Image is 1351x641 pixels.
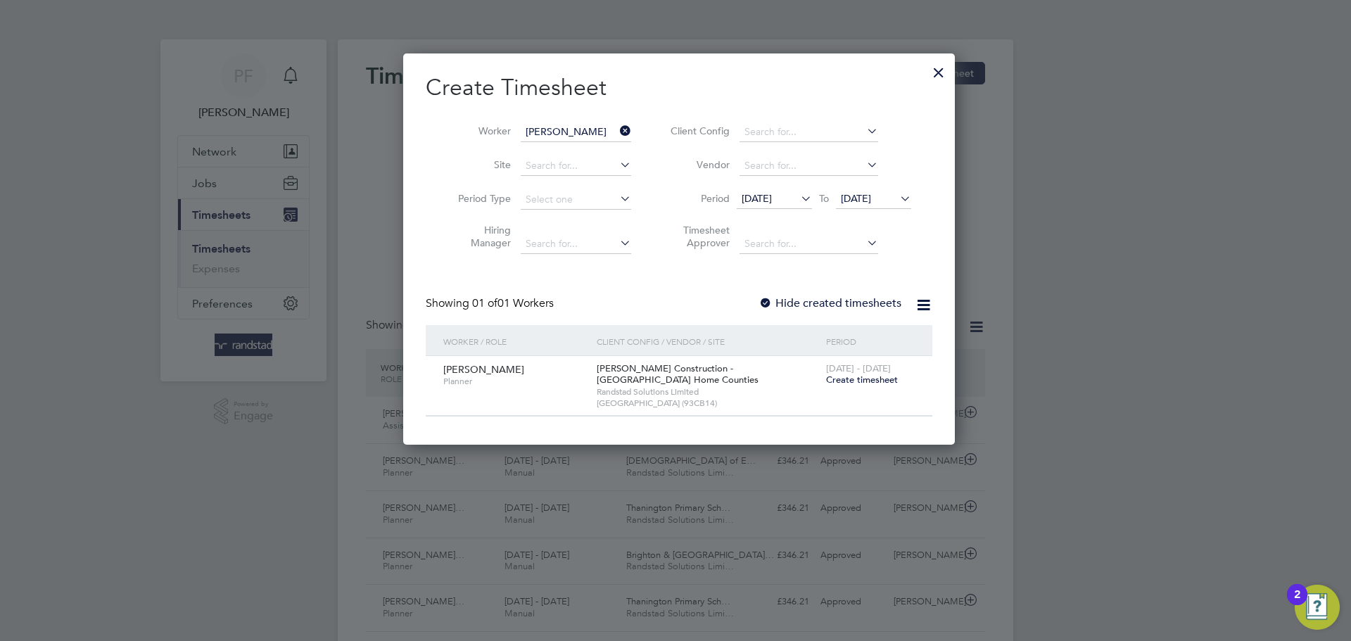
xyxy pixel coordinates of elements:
[815,189,833,208] span: To
[521,156,631,176] input: Search for...
[448,192,511,205] label: Period Type
[740,156,878,176] input: Search for...
[666,125,730,137] label: Client Config
[1294,595,1300,613] div: 2
[426,73,932,103] h2: Create Timesheet
[740,234,878,254] input: Search for...
[597,386,819,398] span: Randstad Solutions Limited
[443,363,524,376] span: [PERSON_NAME]
[742,192,772,205] span: [DATE]
[826,374,898,386] span: Create timesheet
[521,122,631,142] input: Search for...
[448,224,511,249] label: Hiring Manager
[759,296,901,310] label: Hide created timesheets
[841,192,871,205] span: [DATE]
[826,362,891,374] span: [DATE] - [DATE]
[823,325,918,357] div: Period
[666,192,730,205] label: Period
[597,362,759,386] span: [PERSON_NAME] Construction - [GEOGRAPHIC_DATA] Home Counties
[740,122,878,142] input: Search for...
[521,234,631,254] input: Search for...
[472,296,554,310] span: 01 Workers
[597,398,819,409] span: [GEOGRAPHIC_DATA] (93CB14)
[666,158,730,171] label: Vendor
[448,125,511,137] label: Worker
[426,296,557,311] div: Showing
[440,325,593,357] div: Worker / Role
[472,296,497,310] span: 01 of
[448,158,511,171] label: Site
[521,190,631,210] input: Select one
[666,224,730,249] label: Timesheet Approver
[443,376,586,387] span: Planner
[1295,585,1340,630] button: Open Resource Center, 2 new notifications
[593,325,823,357] div: Client Config / Vendor / Site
